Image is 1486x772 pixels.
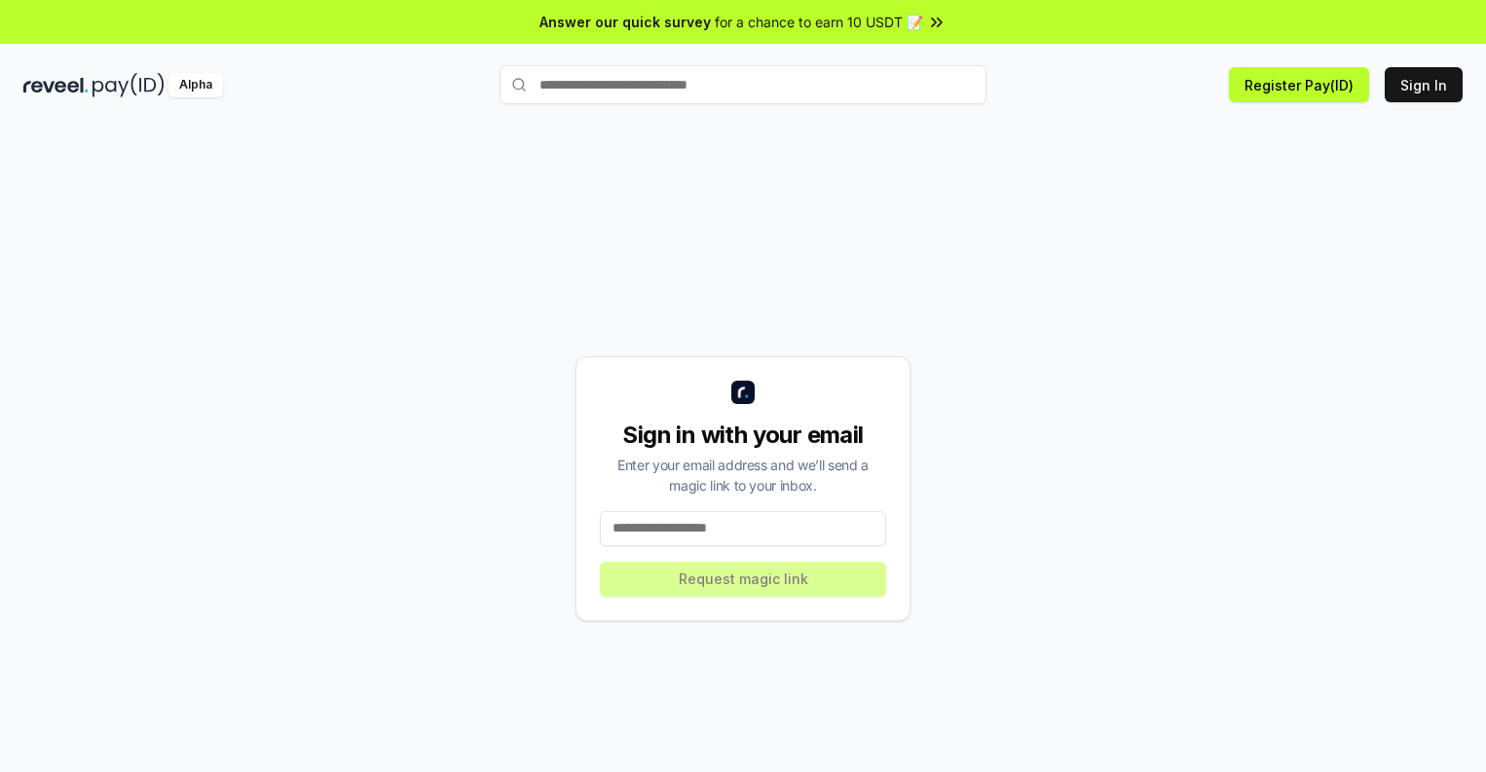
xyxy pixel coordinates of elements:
img: reveel_dark [23,73,89,97]
div: Enter your email address and we’ll send a magic link to your inbox. [600,455,886,496]
span: for a chance to earn 10 USDT 📝 [715,12,923,32]
img: logo_small [731,381,755,404]
div: Alpha [168,73,223,97]
span: Answer our quick survey [539,12,711,32]
img: pay_id [93,73,165,97]
button: Sign In [1385,67,1463,102]
div: Sign in with your email [600,420,886,451]
button: Register Pay(ID) [1229,67,1369,102]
